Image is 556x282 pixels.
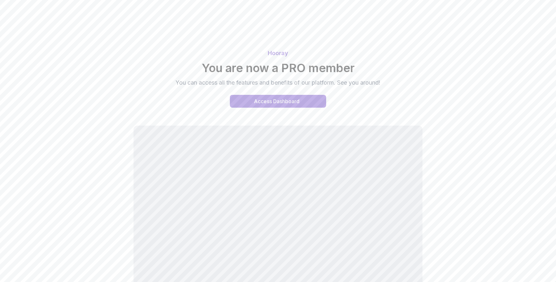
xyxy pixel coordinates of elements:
[53,49,503,58] p: Hooray
[230,95,326,108] button: Access Dashboard
[53,62,503,74] h2: You are now a PRO member
[230,95,326,108] a: access-dashboard
[170,78,386,87] p: You can access all the features and benefits of our platform. See you around!
[254,97,300,105] div: Access Dashboard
